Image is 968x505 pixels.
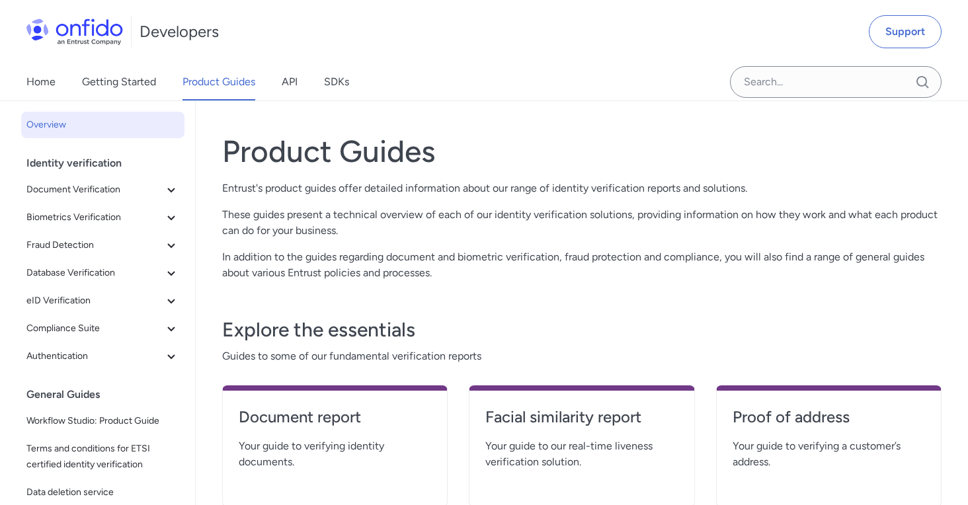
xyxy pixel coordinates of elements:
span: Document Verification [26,182,163,198]
span: Database Verification [26,265,163,281]
span: Compliance Suite [26,321,163,336]
span: Workflow Studio: Product Guide [26,413,179,429]
p: Entrust's product guides offer detailed information about our range of identity verification repo... [222,180,942,196]
a: Terms and conditions for ETSI certified identity verification [21,436,184,478]
h1: Product Guides [222,133,942,170]
a: API [282,63,298,100]
h4: Proof of address [733,407,925,428]
h1: Developers [140,21,219,42]
h4: Facial similarity report [485,407,678,428]
p: In addition to the guides regarding document and biometric verification, fraud protection and com... [222,249,942,281]
a: Document report [239,407,431,438]
span: Data deletion service [26,485,179,500]
span: Authentication [26,348,163,364]
a: Workflow Studio: Product Guide [21,408,184,434]
span: Fraud Detection [26,237,163,253]
h3: Explore the essentials [222,317,942,343]
button: Authentication [21,343,184,369]
span: Your guide to verifying identity documents. [239,438,431,470]
p: These guides present a technical overview of each of our identity verification solutions, providi... [222,207,942,239]
span: Terms and conditions for ETSI certified identity verification [26,441,179,473]
a: Overview [21,112,184,138]
button: Biometrics Verification [21,204,184,231]
span: Your guide to verifying a customer’s address. [733,438,925,470]
div: General Guides [26,381,190,408]
button: Compliance Suite [21,315,184,342]
img: Onfido Logo [26,19,123,45]
a: Product Guides [182,63,255,100]
a: SDKs [324,63,349,100]
button: eID Verification [21,288,184,314]
a: Getting Started [82,63,156,100]
span: eID Verification [26,293,163,309]
div: Identity verification [26,150,190,176]
span: Overview [26,117,179,133]
h4: Document report [239,407,431,428]
button: Fraud Detection [21,232,184,258]
button: Document Verification [21,176,184,203]
a: Proof of address [733,407,925,438]
a: Support [869,15,942,48]
span: Biometrics Verification [26,210,163,225]
a: Home [26,63,56,100]
span: Your guide to our real-time liveness verification solution. [485,438,678,470]
input: Onfido search input field [730,66,942,98]
a: Facial similarity report [485,407,678,438]
span: Guides to some of our fundamental verification reports [222,348,942,364]
button: Database Verification [21,260,184,286]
